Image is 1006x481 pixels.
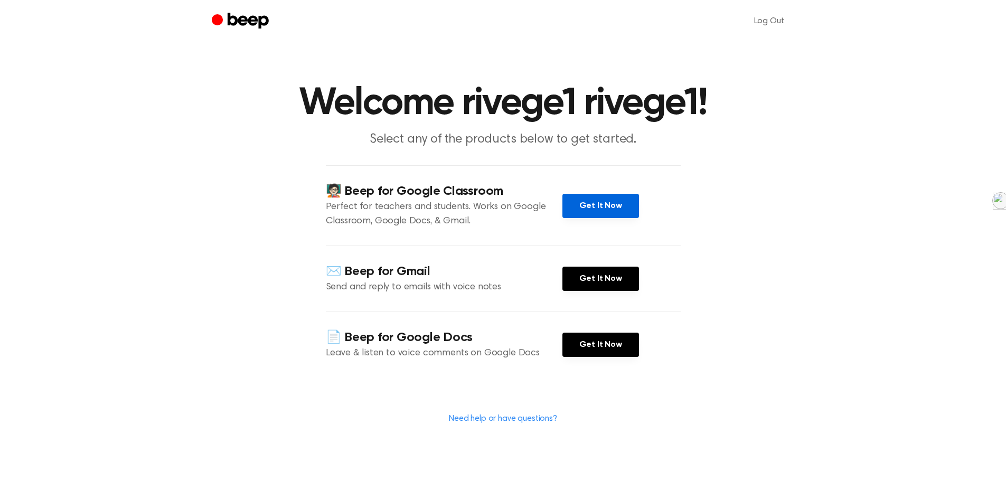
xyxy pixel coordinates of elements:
[744,8,795,34] a: Log Out
[326,280,562,295] p: Send and reply to emails with voice notes
[562,194,639,218] a: Get It Now
[300,131,706,148] p: Select any of the products below to get started.
[326,183,562,200] h4: 🧑🏻‍🏫 Beep for Google Classroom
[562,333,639,357] a: Get It Now
[233,84,774,122] h1: Welcome rivege1 rivege1!
[562,267,639,291] a: Get It Now
[326,263,562,280] h4: ✉️ Beep for Gmail
[326,346,562,361] p: Leave & listen to voice comments on Google Docs
[326,329,562,346] h4: 📄 Beep for Google Docs
[326,200,562,229] p: Perfect for teachers and students. Works on Google Classroom, Google Docs, & Gmail.
[449,414,557,423] a: Need help or have questions?
[212,11,271,32] a: Beep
